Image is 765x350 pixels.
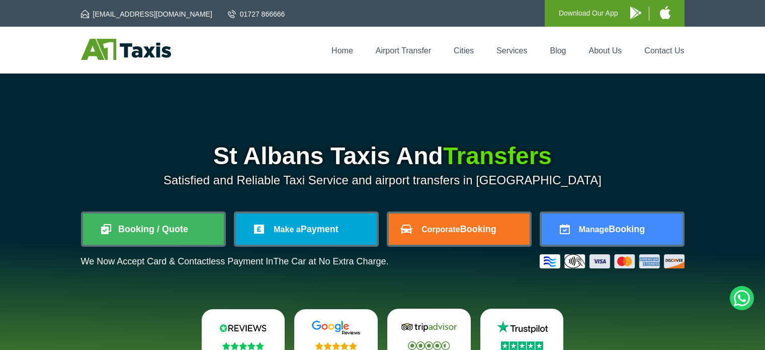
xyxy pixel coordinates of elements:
[559,7,618,20] p: Download Our App
[81,39,171,60] img: A1 Taxis St Albans LTD
[454,46,474,55] a: Cities
[236,214,377,245] a: Make aPayment
[273,256,388,266] span: The Car at No Extra Charge.
[421,225,460,234] span: Corporate
[331,46,353,55] a: Home
[644,46,684,55] a: Contact Us
[389,214,530,245] a: CorporateBooking
[496,46,527,55] a: Services
[550,46,566,55] a: Blog
[540,254,685,268] img: Credit And Debit Cards
[81,256,389,267] p: We Now Accept Card & Contactless Payment In
[222,342,264,350] img: Stars
[408,341,450,350] img: Stars
[274,225,300,234] span: Make a
[501,341,543,350] img: Stars
[306,320,366,335] img: Google
[315,342,357,350] img: Stars
[443,143,552,169] span: Transfers
[376,46,431,55] a: Airport Transfer
[492,320,552,335] img: Trustpilot
[579,225,609,234] span: Manage
[213,320,273,335] img: Reviews.io
[660,6,670,19] img: A1 Taxis iPhone App
[399,320,459,335] img: Tripadvisor
[81,173,685,187] p: Satisfied and Reliable Taxi Service and airport transfers in [GEOGRAPHIC_DATA]
[81,9,212,19] a: [EMAIL_ADDRESS][DOMAIN_NAME]
[542,214,683,245] a: ManageBooking
[81,144,685,168] h1: St Albans Taxis And
[589,46,622,55] a: About Us
[83,214,224,245] a: Booking / Quote
[630,7,641,19] img: A1 Taxis Android App
[228,9,285,19] a: 01727 866666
